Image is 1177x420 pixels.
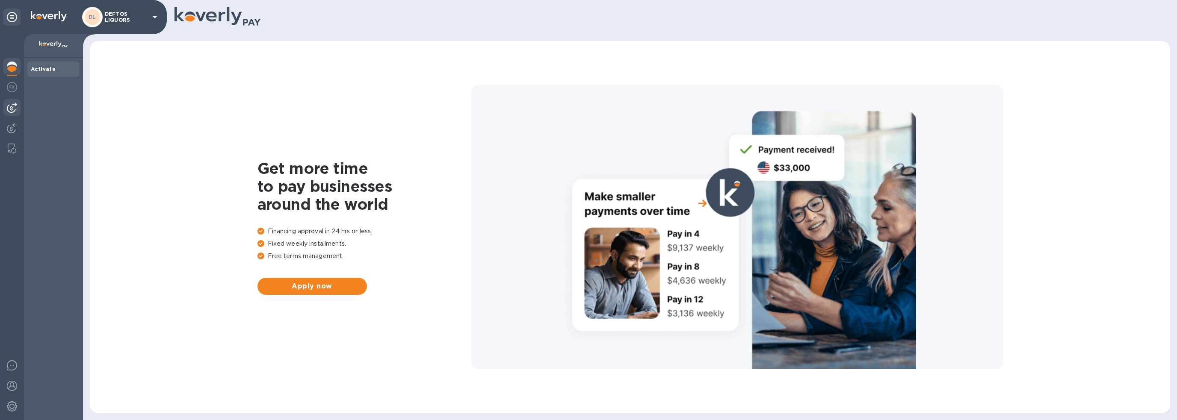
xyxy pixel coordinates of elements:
[257,159,471,213] h1: Get more time to pay businesses around the world
[31,11,67,21] img: Logo
[3,9,21,26] div: Unpin categories
[7,82,17,92] img: Foreign exchange
[257,239,471,248] p: Fixed weekly installments.
[89,14,96,20] b: DL
[264,281,360,291] span: Apply now
[105,11,148,23] p: DEFTOS LIQUORS
[257,278,367,295] button: Apply now
[257,252,471,261] p: Free terms management.
[31,66,56,72] b: Activate
[257,227,471,236] p: Financing approval in 24 hrs or less.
